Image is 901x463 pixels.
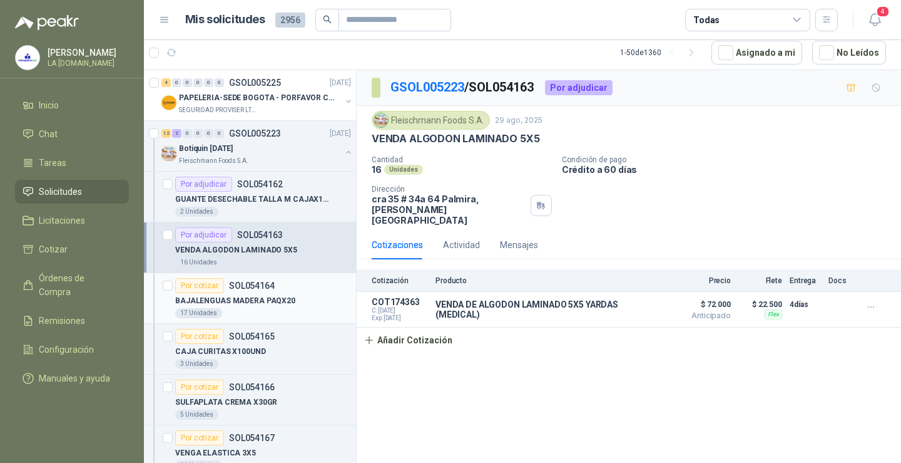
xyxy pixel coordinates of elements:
[161,146,176,161] img: Company Logo
[876,6,890,18] span: 4
[179,105,258,115] p: SEGURIDAD PROVISER LTDA
[562,155,896,164] p: Condición de pago
[175,177,232,192] div: Por adjudicar
[15,309,129,333] a: Remisiones
[545,80,613,95] div: Por adjudicar
[229,434,275,442] p: SOL054167
[330,128,351,140] p: [DATE]
[229,281,275,290] p: SOL054164
[161,95,176,110] img: Company Logo
[161,75,354,115] a: 4 0 0 0 0 0 GSOL005225[DATE] Company LogoPAPELERIA-SEDE BOGOTA - PORFAVOR CTZ COMPLETOSEGURIDAD P...
[443,238,480,252] div: Actividad
[435,276,661,285] p: Producto
[161,129,171,138] div: 12
[215,78,224,87] div: 0
[765,310,782,320] div: Flex
[175,359,218,369] div: 3 Unidades
[435,299,661,320] p: VENDA DE ALGODON LAMINADO 5X5 YARDAS (MEDICAL)
[193,129,203,138] div: 0
[175,430,224,445] div: Por cotizar
[39,372,110,385] span: Manuales y ayuda
[390,80,464,95] a: GSOL005223
[144,222,356,273] a: Por adjudicarSOL054163VENDA ALGODON LAMINADO 5X516 Unidades
[790,276,821,285] p: Entrega
[812,41,886,65] button: No Leídos
[175,278,224,293] div: Por cotizar
[372,185,526,194] p: Dirección
[790,297,821,312] p: 4 días
[175,380,224,395] div: Por cotizar
[15,180,129,204] a: Solicitudes
[39,185,82,199] span: Solicitudes
[372,194,526,226] p: cra 35 # 34a 64 Palmira , [PERSON_NAME][GEOGRAPHIC_DATA]
[374,113,388,127] img: Company Logo
[828,276,853,285] p: Docs
[175,308,222,318] div: 17 Unidades
[48,48,126,57] p: [PERSON_NAME]
[185,11,265,29] h1: Mis solicitudes
[144,324,356,375] a: Por cotizarSOL054165CAJA CURITAS X100UND3 Unidades
[183,78,192,87] div: 0
[229,332,275,341] p: SOL054165
[175,397,277,408] p: SULFAPLATA CREMA X30GR
[175,244,297,256] p: VENDA ALGODON LAMINADO 5X5
[372,155,552,164] p: Cantidad
[215,129,224,138] div: 0
[275,13,305,28] span: 2956
[15,338,129,362] a: Configuración
[15,209,129,232] a: Licitaciones
[175,194,331,205] p: GUANTE DESECHABLE TALLA M CAJAX100
[562,164,896,175] p: Crédito a 60 días
[330,77,351,89] p: [DATE]
[372,307,428,315] span: C: [DATE]
[48,60,126,67] p: LA [DOMAIN_NAME]
[39,127,58,141] span: Chat
[172,129,181,138] div: 2
[15,237,129,261] a: Cotizar
[372,276,428,285] p: Cotización
[144,273,356,324] a: Por cotizarSOL054164BAJALENGUAS MADERA PAQX2017 Unidades
[204,129,213,138] div: 0
[738,276,782,285] p: Flete
[161,126,354,166] a: 12 2 0 0 0 0 GSOL005223[DATE] Company LogoBotiquin [DATE]Fleischmann Foods S.A.
[620,43,701,63] div: 1 - 50 de 1360
[204,78,213,87] div: 0
[15,93,129,117] a: Inicio
[175,410,218,420] div: 5 Unidades
[15,122,129,146] a: Chat
[15,367,129,390] a: Manuales y ayuda
[372,238,423,252] div: Cotizaciones
[39,242,68,256] span: Cotizar
[229,129,281,138] p: GSOL005223
[179,156,248,166] p: Fleischmann Foods S.A.
[175,329,224,344] div: Por cotizar
[372,315,428,322] span: Exp: [DATE]
[738,297,782,312] p: $ 22.500
[372,111,490,130] div: Fleischmann Foods S.A.
[668,276,731,285] p: Precio
[237,180,283,189] p: SOL054162
[175,346,266,358] p: CAJA CURITAS X100UND
[229,78,281,87] p: GSOL005225
[172,78,181,87] div: 0
[39,271,117,299] span: Órdenes de Compra
[372,297,428,307] p: COT174363
[390,78,535,97] p: / SOL054163
[357,328,459,353] button: Añadir Cotización
[15,151,129,175] a: Tareas
[179,143,233,155] p: Botiquin [DATE]
[175,207,218,217] div: 2 Unidades
[500,238,538,252] div: Mensajes
[175,447,256,459] p: VENGA ELASTICA 3X5
[495,115,542,127] p: 29 ago, 2025
[668,297,731,312] span: $ 72.000
[39,98,59,112] span: Inicio
[668,312,731,320] span: Anticipado
[229,383,275,392] p: SOL054166
[372,164,382,175] p: 16
[183,129,192,138] div: 0
[144,375,356,425] a: Por cotizarSOL054166SULFAPLATA CREMA X30GR5 Unidades
[237,231,283,239] p: SOL054163
[693,13,720,27] div: Todas
[39,314,85,328] span: Remisiones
